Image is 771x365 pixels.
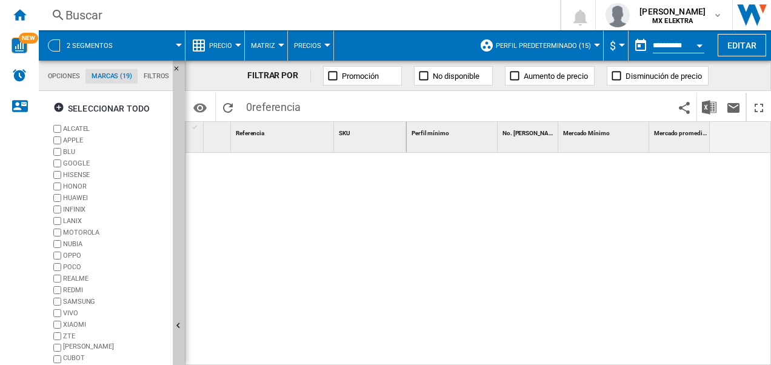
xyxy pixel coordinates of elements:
div: [PERSON_NAME] [63,342,168,353]
input: brand.name [53,206,61,213]
div: Sort None [409,122,497,141]
input: brand.name [53,194,61,202]
span: Mercado promedio [654,130,707,136]
input: brand.name [53,171,61,179]
button: Ocultar [173,61,187,82]
div: Sort None [233,122,333,141]
div: Precios [294,30,327,61]
span: referencia [252,101,301,113]
div: Sort None [336,122,406,141]
img: alerts-logo.svg [12,68,27,82]
div: FILTRAR POR [247,70,311,82]
button: Perfil predeterminado (15) [496,30,597,61]
span: NEW [19,33,38,44]
span: Precio [209,42,232,50]
input: brand.name [53,148,61,156]
label: ZTE [63,332,168,341]
input: brand.name [53,159,61,167]
label: LANIX [63,216,168,226]
img: excel-24x24.png [702,100,716,115]
label: GOOGLE [63,159,168,168]
input: brand.name [53,229,61,236]
label: ALCATEL [63,124,168,133]
input: brand.name [53,298,61,306]
input: brand.name [53,252,61,260]
button: Descargar en Excel [697,93,721,121]
button: md-calendar [629,33,653,58]
div: Perfil mínimo Sort None [409,122,497,141]
input: brand.name [53,217,61,225]
md-menu: Currency [604,30,629,61]
span: Aumento de precio [524,72,588,81]
span: Matriz [251,42,275,50]
input: brand.name [53,182,61,190]
label: XIAOMI [63,320,168,329]
button: Recargar [216,93,240,121]
button: No disponible [414,66,493,85]
label: HONOR [63,182,168,191]
div: Sort None [561,122,649,141]
input: brand.name [53,125,61,133]
div: CUBOT [63,353,168,365]
span: Perfil mínimo [412,130,449,136]
div: Buscar [65,7,529,24]
span: $ [610,39,616,52]
input: brand.name [53,275,61,283]
button: Aumento de precio [505,66,595,85]
button: Compartir este marcador con otros [672,93,696,121]
b: MX ELEKTRA [652,17,693,25]
input: brand.name [53,332,61,340]
label: OPPO [63,251,168,260]
div: SKU Sort None [336,122,406,141]
input: brand.name [53,263,61,271]
span: Disminución de precio [626,72,702,81]
span: Referencia [236,130,264,136]
img: wise-card.svg [12,38,27,53]
button: Seleccionar todo [50,98,153,119]
span: No disponible [433,72,479,81]
button: Precio [209,30,238,61]
input: brand.name [53,309,61,317]
label: HISENSE [63,170,168,179]
span: Perfil predeterminado (15) [496,42,591,50]
button: Enviar este reporte por correo electrónico [721,93,746,121]
button: Opciones [188,96,212,118]
label: BLU [63,147,168,156]
span: Mercado Mínimo [563,130,610,136]
button: Disminución de precio [607,66,709,85]
span: Precios [294,42,321,50]
label: VIVO [63,309,168,318]
div: Seleccionar todo [53,98,150,119]
label: HUAWEI [63,193,168,203]
div: No. [PERSON_NAME] <Yo Sort None [500,122,558,141]
input: brand.name [53,344,61,352]
button: Matriz [251,30,281,61]
button: $ [610,30,622,61]
span: No. [PERSON_NAME] <Yo [502,130,570,136]
input: brand.name [53,321,61,329]
input: brand.name [53,355,61,363]
div: Mercado Mínimo Sort None [561,122,649,141]
button: 2 segmentos [67,30,125,61]
input: brand.name [53,136,61,144]
div: 2 segmentos [45,30,179,61]
label: INFINIX [63,205,168,214]
md-tab-item: Opciones [42,69,85,84]
label: REDMI [63,286,168,295]
label: POCO [63,263,168,272]
div: Perfil predeterminado (15) [479,30,597,61]
div: Referencia Sort None [233,122,333,141]
md-tab-item: Filtros [138,69,175,84]
button: Promoción [323,66,402,85]
div: Sort None [206,122,230,141]
input: brand.name [53,286,61,294]
button: Open calendar [689,33,710,55]
span: 2 segmentos [67,42,113,50]
div: Precio [192,30,238,61]
span: Promoción [342,72,379,81]
span: SKU [339,130,350,136]
label: NUBIA [63,239,168,249]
